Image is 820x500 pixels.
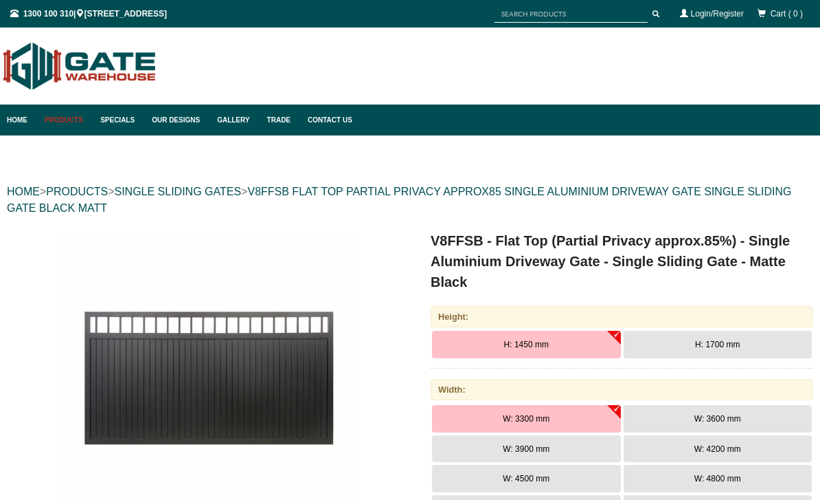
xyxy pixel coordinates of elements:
button: W: 3900 mm [432,435,621,463]
span: W: 3300 mm [503,414,549,424]
a: V8FFSB FLAT TOP PARTIAL PRIVACY APPROX85 SINGLE ALUMINIUM DRIVEWAY GATE SINGLE SLIDING GATE BLACK... [7,186,791,214]
div: Width: [431,379,813,400]
div: Height: [431,306,813,327]
span: W: 3900 mm [503,444,549,454]
a: Trade [260,105,301,135]
a: Login/Register [691,9,744,19]
a: Our Designs [145,105,210,135]
a: 1300 100 310 [23,9,73,19]
button: W: 4500 mm [432,465,621,492]
a: PRODUCTS [46,186,108,197]
button: W: 4800 mm [624,465,812,492]
input: SEARCH PRODUCTS [494,6,648,23]
a: Specials [93,105,145,135]
button: H: 1700 mm [624,331,812,358]
span: H: 1700 mm [695,340,740,349]
span: W: 3600 mm [694,414,741,424]
a: Gallery [210,105,260,135]
a: SINGLE SLIDING GATES [114,186,241,197]
span: W: 4800 mm [694,474,741,483]
button: W: 4200 mm [624,435,812,463]
a: Home [7,105,38,135]
h1: V8FFSB - Flat Top (Partial Privacy approx.85%) - Single Aluminium Driveway Gate - Single Sliding ... [431,230,813,292]
a: Products [38,105,93,135]
a: Contact Us [301,105,352,135]
span: W: 4500 mm [503,474,549,483]
button: W: 3300 mm [432,405,621,433]
div: > > > [7,170,813,230]
span: H: 1450 mm [504,340,549,349]
button: H: 1450 mm [432,331,621,358]
button: W: 3600 mm [624,405,812,433]
span: W: 4200 mm [694,444,741,454]
a: HOME [7,186,40,197]
span: | [STREET_ADDRESS] [10,9,167,19]
span: Cart ( 0 ) [771,9,803,19]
